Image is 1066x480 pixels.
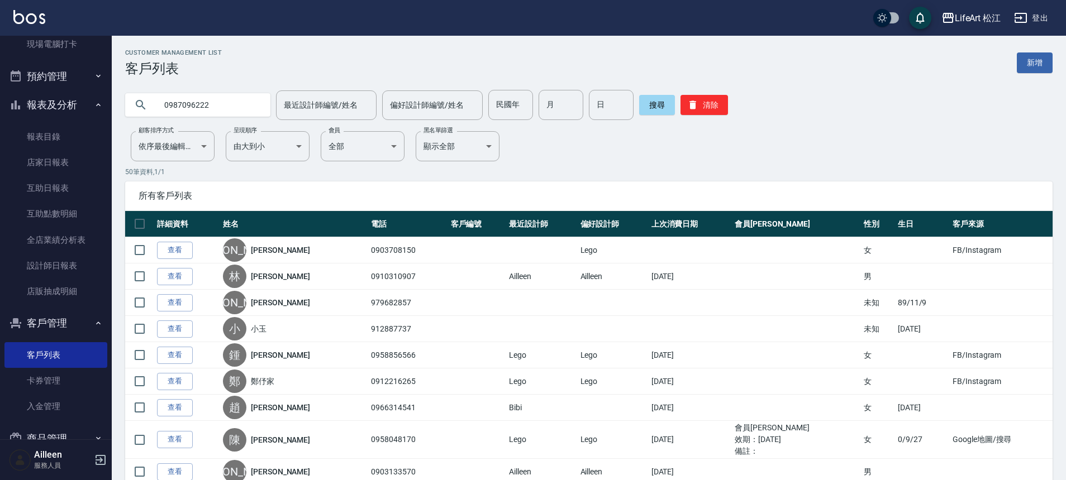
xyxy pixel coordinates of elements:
[4,90,107,119] button: 報表及分析
[506,368,577,395] td: Lego
[234,126,257,135] label: 呈現順序
[368,316,448,342] td: 912887737
[251,349,310,361] a: [PERSON_NAME]
[649,395,732,421] td: [DATE]
[34,460,91,471] p: 服務人員
[649,211,732,237] th: 上次消費日期
[125,61,222,76] h3: 客戶列表
[895,290,950,316] td: 89/11/9
[9,449,31,471] img: Person
[506,263,577,290] td: Ailleen
[649,368,732,395] td: [DATE]
[861,342,894,368] td: 女
[4,124,107,150] a: 報表目錄
[861,316,894,342] td: 未知
[157,373,193,390] a: 查看
[506,395,577,421] td: Bibi
[368,421,448,459] td: 0958048170
[251,297,310,308] a: [PERSON_NAME]
[735,422,858,434] ul: 會員[PERSON_NAME]
[506,342,577,368] td: Lego
[223,291,246,314] div: [PERSON_NAME]
[649,421,732,459] td: [DATE]
[895,211,950,237] th: 生日
[735,434,858,445] ul: 效期： [DATE]
[950,421,1053,459] td: Google地圖/搜尋
[368,290,448,316] td: 979682857
[955,11,1001,25] div: LifeArt 松江
[578,237,649,263] td: Lego
[895,395,950,421] td: [DATE]
[4,175,107,201] a: 互助日報表
[251,376,274,387] a: 鄭伃家
[157,268,193,285] a: 查看
[368,395,448,421] td: 0966314541
[139,126,174,135] label: 顧客排序方式
[895,421,950,459] td: 0/9/27
[578,211,649,237] th: 偏好設計師
[861,368,894,395] td: 女
[157,320,193,338] a: 查看
[649,342,732,368] td: [DATE]
[649,263,732,290] td: [DATE]
[735,445,858,457] ul: 備註：
[223,369,246,393] div: 鄭
[1010,8,1053,28] button: 登出
[639,95,675,115] button: 搜尋
[368,237,448,263] td: 0903708150
[251,271,310,282] a: [PERSON_NAME]
[448,211,507,237] th: 客戶編號
[4,62,107,91] button: 預約管理
[732,211,861,237] th: 會員[PERSON_NAME]
[223,238,246,262] div: [PERSON_NAME]
[223,343,246,367] div: 鍾
[223,317,246,340] div: 小
[223,265,246,288] div: 林
[131,131,215,161] div: 依序最後編輯時間
[950,342,1053,368] td: FB/Instagram
[139,190,1039,201] span: 所有客戶列表
[154,211,220,237] th: 詳細資料
[506,211,577,237] th: 最近設計師
[578,263,649,290] td: Ailleen
[861,263,894,290] td: 男
[13,10,45,24] img: Logo
[125,167,1053,177] p: 50 筆資料, 1 / 1
[368,263,448,290] td: 0910310907
[329,126,340,135] label: 會員
[251,402,310,413] a: [PERSON_NAME]
[4,368,107,393] a: 卡券管理
[4,279,107,304] a: 店販抽成明細
[157,431,193,448] a: 查看
[4,150,107,175] a: 店家日報表
[4,342,107,368] a: 客戶列表
[578,368,649,395] td: Lego
[4,393,107,419] a: 入金管理
[950,368,1053,395] td: FB/Instagram
[251,323,266,334] a: 小玉
[909,7,931,29] button: save
[4,309,107,338] button: 客戶管理
[223,428,246,452] div: 陳
[368,211,448,237] th: 電話
[423,126,453,135] label: 黑名單篩選
[220,211,368,237] th: 姓名
[251,244,310,256] a: [PERSON_NAME]
[157,294,193,311] a: 查看
[157,242,193,259] a: 查看
[223,396,246,419] div: 趙
[416,131,499,161] div: 顯示全部
[4,31,107,57] a: 現場電腦打卡
[861,421,894,459] td: 女
[895,316,950,342] td: [DATE]
[950,237,1053,263] td: FB/Instagram
[125,49,222,56] h2: Customer Management List
[251,466,310,477] a: [PERSON_NAME]
[156,90,261,120] input: 搜尋關鍵字
[861,395,894,421] td: 女
[321,131,404,161] div: 全部
[578,421,649,459] td: Lego
[861,237,894,263] td: 女
[680,95,728,115] button: 清除
[251,434,310,445] a: [PERSON_NAME]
